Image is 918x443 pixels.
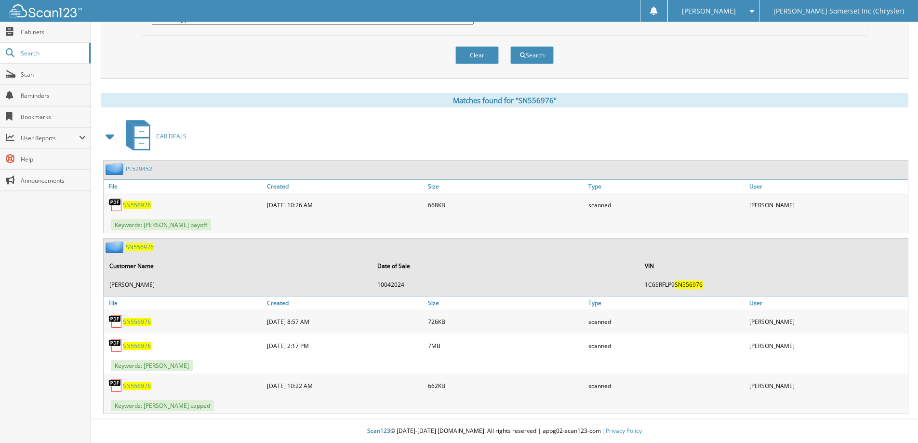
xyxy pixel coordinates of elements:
[586,312,747,331] div: scanned
[426,195,586,215] div: 668KB
[108,338,123,353] img: PDF.png
[586,180,747,193] a: Type
[265,376,426,395] div: [DATE] 10:22 AM
[106,163,126,175] img: folder2.png
[747,336,908,355] div: [PERSON_NAME]
[21,155,86,163] span: Help
[675,281,703,289] span: SN556976
[104,180,265,193] a: File
[747,180,908,193] a: User
[747,312,908,331] div: [PERSON_NAME]
[586,296,747,309] a: Type
[101,93,908,107] div: Matches found for "SN556976"
[111,400,214,411] span: Keywords: [PERSON_NAME] capped
[123,318,151,326] a: SN556976
[640,256,907,276] th: VIN
[123,201,151,209] a: SN556976
[373,256,639,276] th: Date of Sale
[510,46,554,64] button: Search
[265,296,426,309] a: Created
[265,180,426,193] a: Created
[104,296,265,309] a: File
[108,198,123,212] img: PDF.png
[773,8,904,14] span: [PERSON_NAME] Somerset Inc (Chrysler)
[126,243,154,251] a: SN556976
[682,8,736,14] span: [PERSON_NAME]
[156,132,186,140] span: CAR DEALS
[21,92,86,100] span: Reminders
[126,165,152,173] a: PL529452
[265,195,426,215] div: [DATE] 10:26 AM
[21,49,84,57] span: Search
[21,176,86,185] span: Announcements
[10,4,82,17] img: scan123-logo-white.svg
[640,277,907,293] td: 1C6SRFLP9
[586,195,747,215] div: scanned
[426,180,586,193] a: Size
[21,70,86,79] span: Scan
[123,342,151,350] a: SN556976
[455,46,499,64] button: Clear
[108,314,123,329] img: PDF.png
[586,336,747,355] div: scanned
[123,382,151,390] a: SN556976
[426,336,586,355] div: 7MB
[105,277,372,293] td: [PERSON_NAME]
[367,427,390,435] span: Scan123
[265,312,426,331] div: [DATE] 8:57 AM
[21,134,79,142] span: User Reports
[426,312,586,331] div: 726KB
[606,427,642,435] a: Privacy Policy
[747,296,908,309] a: User
[106,241,126,253] img: folder2.png
[870,397,918,443] iframe: Chat Widget
[120,117,186,155] a: CAR DEALS
[21,28,86,36] span: Cabinets
[108,378,123,393] img: PDF.png
[105,256,372,276] th: Customer Name
[426,296,586,309] a: Size
[747,195,908,215] div: [PERSON_NAME]
[586,376,747,395] div: scanned
[373,277,639,293] td: 10042024
[111,219,211,230] span: Keywords: [PERSON_NAME] payoff
[426,376,586,395] div: 662KB
[747,376,908,395] div: [PERSON_NAME]
[91,419,918,443] div: © [DATE]-[DATE] [DOMAIN_NAME]. All rights reserved | appg02-scan123-com |
[265,336,426,355] div: [DATE] 2:17 PM
[111,360,193,371] span: Keywords: [PERSON_NAME]
[21,113,86,121] span: Bookmarks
